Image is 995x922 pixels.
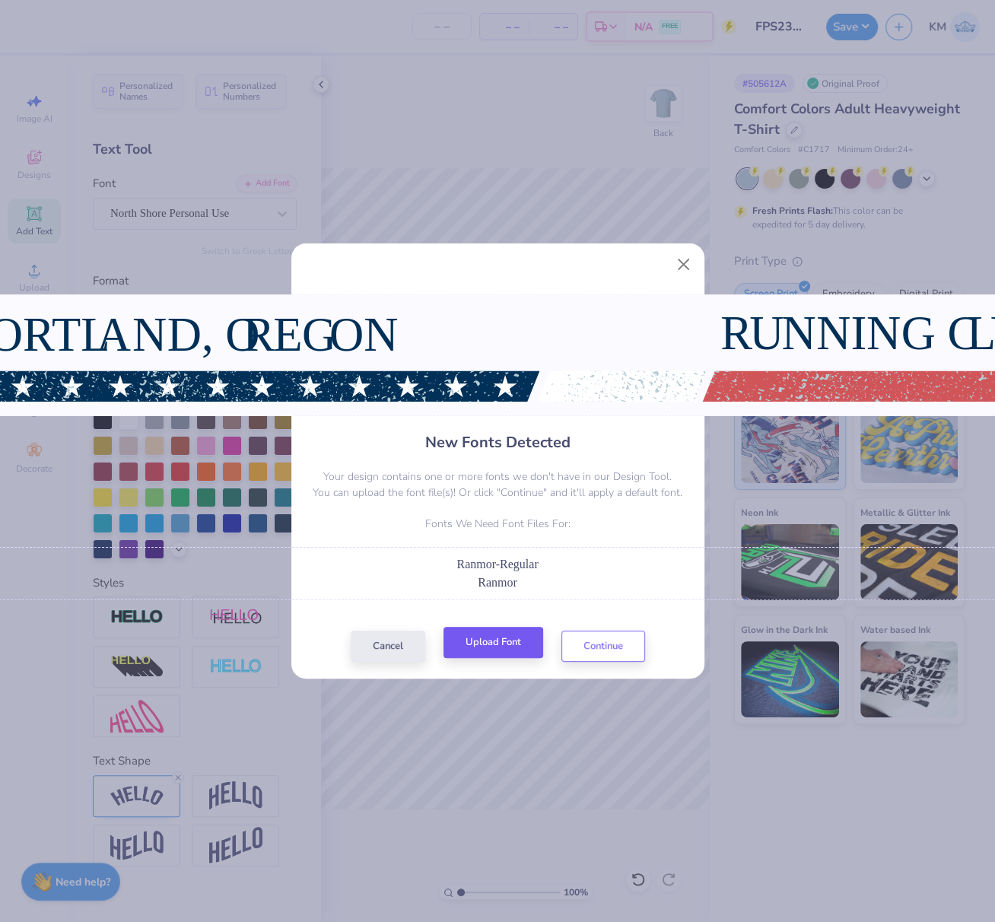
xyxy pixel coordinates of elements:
[669,250,698,278] button: Close
[351,631,425,662] button: Cancel
[478,576,517,589] span: Ranmor
[425,431,571,453] h4: New Fonts Detected
[456,558,538,571] span: Ranmor-Regular
[443,627,543,658] button: Upload Font
[561,631,645,662] button: Continue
